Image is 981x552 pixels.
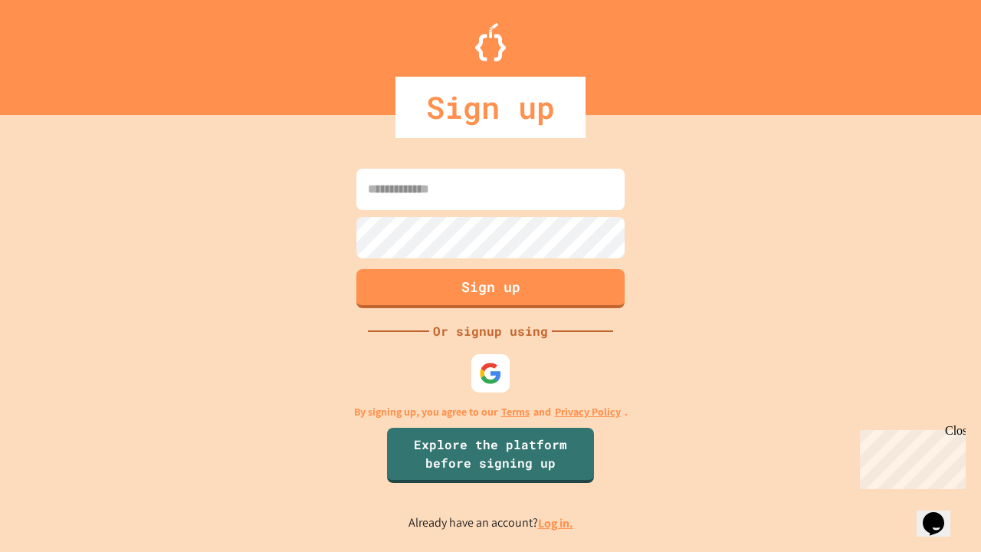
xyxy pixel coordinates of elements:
[479,362,502,385] img: google-icon.svg
[917,491,966,537] iframe: chat widget
[555,404,621,420] a: Privacy Policy
[6,6,106,97] div: Chat with us now!Close
[854,424,966,489] iframe: chat widget
[429,322,552,340] div: Or signup using
[387,428,594,483] a: Explore the platform before signing up
[356,269,625,308] button: Sign up
[538,515,573,531] a: Log in.
[408,514,573,533] p: Already have an account?
[475,23,506,61] img: Logo.svg
[354,404,628,420] p: By signing up, you agree to our and .
[501,404,530,420] a: Terms
[395,77,586,138] div: Sign up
